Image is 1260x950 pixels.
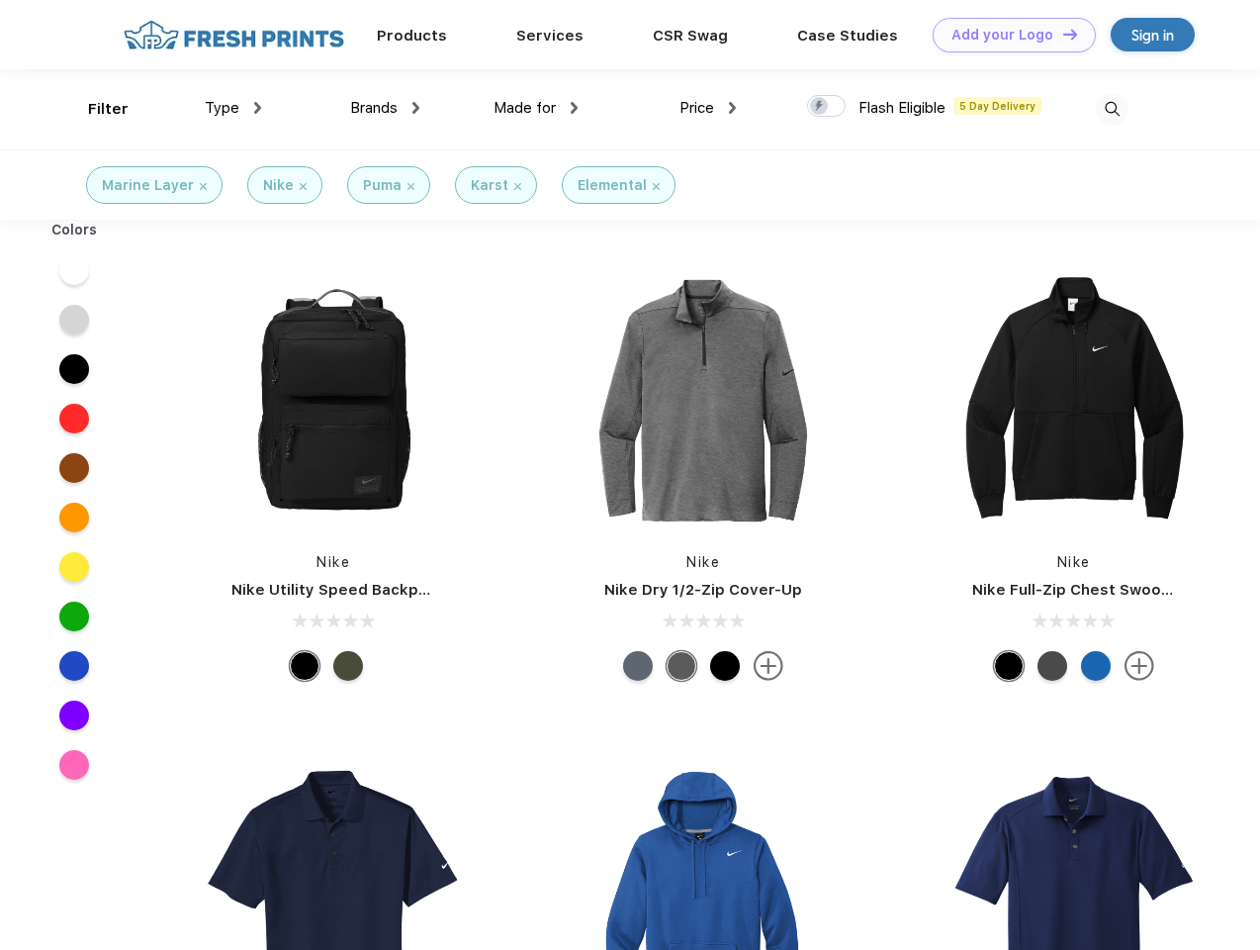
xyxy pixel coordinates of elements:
[754,651,783,681] img: more.svg
[290,651,319,681] div: Black
[363,175,402,196] div: Puma
[729,102,736,114] img: dropdown.png
[1037,651,1067,681] div: Anthracite
[1063,29,1077,40] img: DT
[202,269,465,532] img: func=resize&h=266
[667,651,696,681] div: Black Heather
[88,98,129,121] div: Filter
[377,27,447,45] a: Products
[1111,18,1195,51] a: Sign in
[516,27,584,45] a: Services
[571,102,578,114] img: dropdown.png
[412,102,419,114] img: dropdown.png
[231,581,445,599] a: Nike Utility Speed Backpack
[686,554,720,570] a: Nike
[572,269,835,532] img: func=resize&h=266
[200,183,207,190] img: filter_cancel.svg
[118,18,350,52] img: fo%20logo%202.webp
[578,175,647,196] div: Elemental
[350,99,398,117] span: Brands
[333,651,363,681] div: Cargo Khaki
[858,99,945,117] span: Flash Eligible
[316,554,350,570] a: Nike
[679,99,714,117] span: Price
[1081,651,1111,681] div: Royal
[1125,651,1154,681] img: more.svg
[1131,24,1174,47] div: Sign in
[263,175,294,196] div: Nike
[407,183,414,190] img: filter_cancel.svg
[514,183,521,190] img: filter_cancel.svg
[710,651,740,681] div: Black
[953,97,1041,115] span: 5 Day Delivery
[623,651,653,681] div: Navy Heather
[1096,93,1128,126] img: desktop_search.svg
[300,183,307,190] img: filter_cancel.svg
[254,102,261,114] img: dropdown.png
[102,175,194,196] div: Marine Layer
[205,99,239,117] span: Type
[471,175,508,196] div: Karst
[653,183,660,190] img: filter_cancel.svg
[994,651,1024,681] div: Black
[1057,554,1091,570] a: Nike
[494,99,556,117] span: Made for
[972,581,1235,599] a: Nike Full-Zip Chest Swoosh Jacket
[37,220,113,240] div: Colors
[943,269,1206,532] img: func=resize&h=266
[653,27,728,45] a: CSR Swag
[951,27,1053,44] div: Add your Logo
[604,581,802,599] a: Nike Dry 1/2-Zip Cover-Up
